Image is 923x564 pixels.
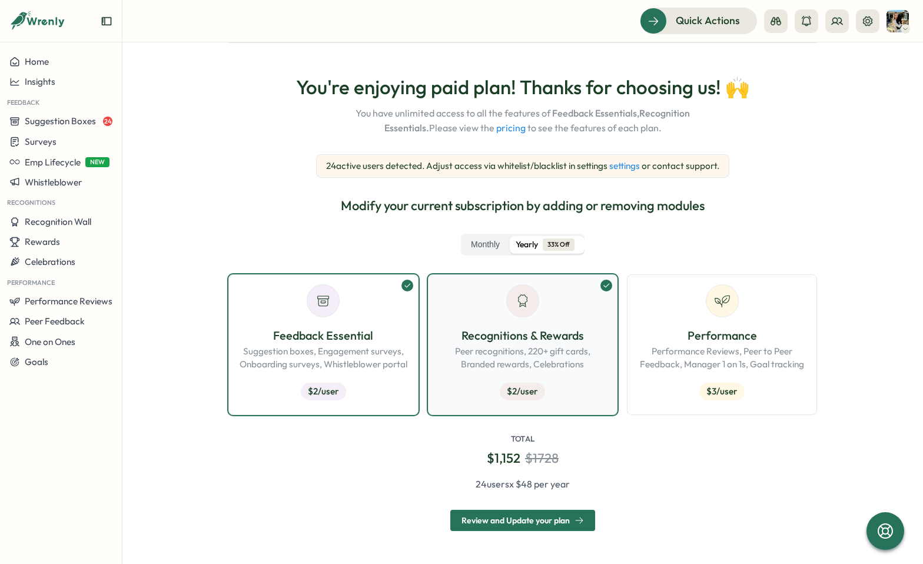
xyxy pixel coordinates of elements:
p: Performance Reviews, Peer to Peer Feedback, Manager 1 on 1s, Goal tracking [637,345,807,371]
span: Whistleblower [25,177,82,188]
span: One on Ones [25,336,75,347]
div: $ 2 /user [301,383,346,400]
span: You have unlimited access to all the features of Please view the to see the features of each plan. [325,106,721,135]
span: Emp Lifecycle [25,157,81,168]
img: Kristina Lazurenko [887,10,909,32]
p: Feedback Essential [238,327,409,345]
p: Total [511,434,535,444]
button: Quick Actions [640,8,757,34]
div: $ 2 /user [500,383,545,400]
span: Feedback Essentials , [552,107,639,119]
button: Expand sidebar [101,15,112,27]
button: Review and Update your plan [450,510,595,531]
span: 33% Off [543,238,575,251]
span: Goals [25,356,48,367]
span: Quick Actions [676,13,740,28]
p: Modify your current subscription by adding or removing modules [228,197,817,215]
span: Yearly [516,238,538,251]
span: Home [25,56,49,67]
p: Suggestion boxes, Engagement surveys, Onboarding surveys, Whistleblower portal [238,345,409,371]
span: Insights [25,76,55,87]
p: Recognitions & Rewards [438,327,608,345]
p: Peer recognitions, 220+ gift cards, Branded rewards, Celebrations [438,345,608,371]
a: pricing [496,122,526,134]
span: Celebrations [25,256,75,267]
button: PerformancePerformance Reviews, Peer to Peer Feedback, Manager 1 on 1s, Goal tracking$3/user [627,274,817,415]
span: 24 [103,117,112,126]
div: Review and Update your plan [462,516,584,525]
a: settings [609,160,640,171]
div: 24 user s x $ 48 per year [228,477,817,492]
div: $ 1728 [525,449,559,467]
span: Recognition Wall [25,216,91,227]
p: 24 active users detected. Adjust access via whitelist/blacklist in settings or contact support. [326,160,719,172]
span: Rewards [25,236,60,247]
button: Feedback EssentialSuggestion boxes, Engagement surveys, Onboarding surveys, Whistleblower portal$... [228,274,419,415]
span: Surveys [25,136,57,147]
span: NEW [85,157,109,167]
span: Peer Feedback [25,316,85,327]
span: You're enjoying paid plan! Thanks for choosing us! 🙌 [296,76,749,99]
span: $ 1,152 [487,449,520,467]
span: Suggestion Boxes [25,115,96,127]
div: $ 3 /user [699,383,745,400]
p: Performance [637,327,807,345]
span: Performance Reviews [25,296,112,307]
label: Monthly [463,236,507,254]
button: Recognitions & RewardsPeer recognitions, 220+ gift cards, Branded rewards, Celebrations$2/user [428,274,618,415]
